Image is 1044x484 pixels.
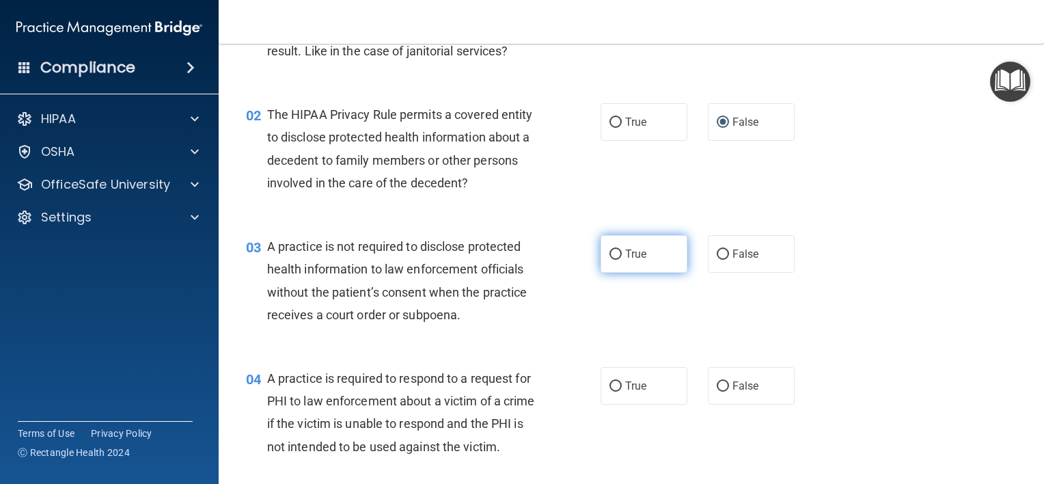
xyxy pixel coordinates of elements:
span: False [732,247,759,260]
a: Privacy Policy [91,427,152,440]
span: Ⓒ Rectangle Health 2024 [18,446,130,459]
span: A practice is not required to disclose protected health information to law enforcement officials ... [267,239,527,322]
span: False [732,379,759,392]
span: A practice is required to respond to a request for PHI to law enforcement about a victim of a cri... [267,371,535,454]
span: 04 [246,371,261,388]
a: OfficeSafe University [16,176,199,193]
a: HIPAA [16,111,199,127]
a: Terms of Use [18,427,74,440]
input: True [609,118,622,128]
span: True [625,247,646,260]
p: OSHA [41,144,75,160]
input: False [717,118,729,128]
a: OSHA [16,144,199,160]
a: Settings [16,209,199,226]
input: False [717,250,729,260]
span: The HIPAA Privacy Rule permits a covered entity to disclose protected health information about a ... [267,107,533,190]
input: True [609,381,622,392]
span: 02 [246,107,261,124]
span: True [625,116,646,129]
p: OfficeSafe University [41,176,170,193]
input: True [609,250,622,260]
button: Open Resource Center [990,62,1030,102]
p: Settings [41,209,92,226]
span: True [625,379,646,392]
span: 03 [246,239,261,256]
input: False [717,381,729,392]
span: False [732,116,759,129]
img: PMB logo [16,14,202,42]
h4: Compliance [40,58,135,77]
iframe: Drift Widget Chat Controller [808,409,1028,463]
p: HIPAA [41,111,76,127]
